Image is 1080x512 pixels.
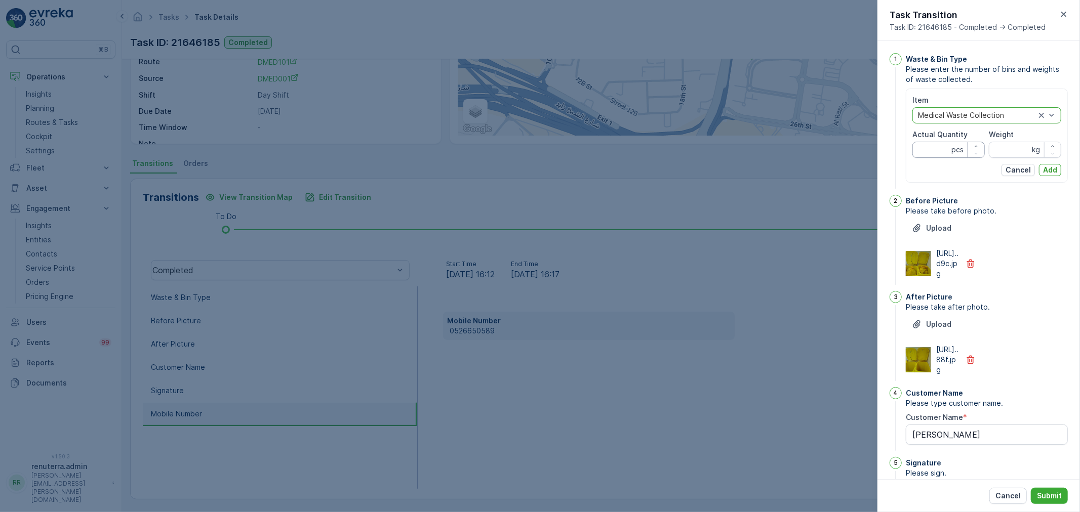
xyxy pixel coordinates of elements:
[1006,165,1031,175] p: Cancel
[936,345,959,375] p: [URL]..88f.jpg
[951,145,964,155] p: pcs
[906,413,963,421] label: Customer Name
[912,96,929,104] label: Item
[890,8,1046,22] p: Task Transition
[906,316,957,332] button: Upload File
[906,347,931,372] img: Media Preview
[890,53,902,65] div: 1
[989,488,1027,504] button: Cancel
[906,468,1068,478] span: Please sign.
[906,206,1068,216] span: Please take before photo.
[912,130,968,139] label: Actual Quantity
[890,22,1046,32] span: Task ID: 21646185 - Completed -> Completed
[936,248,959,279] p: [URL]..d9c.jpg
[906,388,963,398] p: Customer Name
[1002,164,1035,176] button: Cancel
[995,491,1021,501] p: Cancel
[1037,491,1062,501] p: Submit
[906,64,1068,84] span: Please enter the number of bins and weights of waste collected.
[890,457,902,469] div: 5
[890,291,902,303] div: 3
[890,195,902,207] div: 2
[989,130,1014,139] label: Weight
[1031,488,1068,504] button: Submit
[906,220,957,236] button: Upload File
[906,251,931,276] img: Media Preview
[906,302,1068,312] span: Please take after photo.
[906,196,958,206] p: Before Picture
[1039,164,1061,176] button: Add
[906,458,941,468] p: Signature
[926,223,951,233] p: Upload
[1043,165,1057,175] p: Add
[1032,145,1040,155] p: kg
[906,292,952,302] p: After Picture
[906,398,1068,408] span: Please type customer name.
[926,319,951,329] p: Upload
[906,54,967,64] p: Waste & Bin Type
[890,387,902,399] div: 4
